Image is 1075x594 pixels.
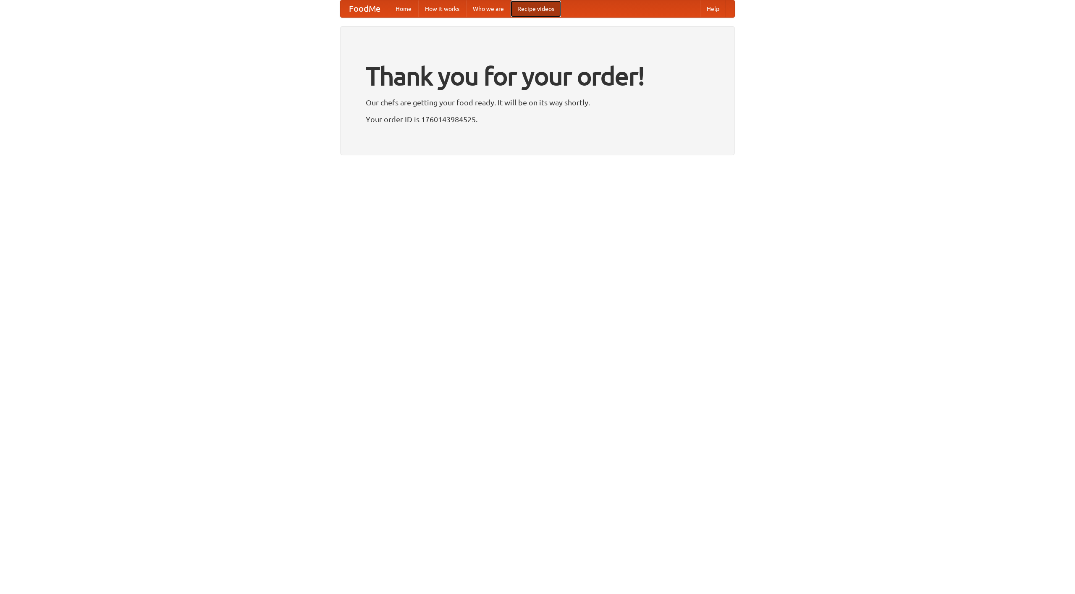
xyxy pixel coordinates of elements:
a: Home [389,0,418,17]
h1: Thank you for your order! [366,56,709,96]
a: Help [700,0,726,17]
a: Recipe videos [511,0,561,17]
a: Who we are [466,0,511,17]
p: Our chefs are getting your food ready. It will be on its way shortly. [366,96,709,109]
a: FoodMe [341,0,389,17]
p: Your order ID is 1760143984525. [366,113,709,126]
a: How it works [418,0,466,17]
